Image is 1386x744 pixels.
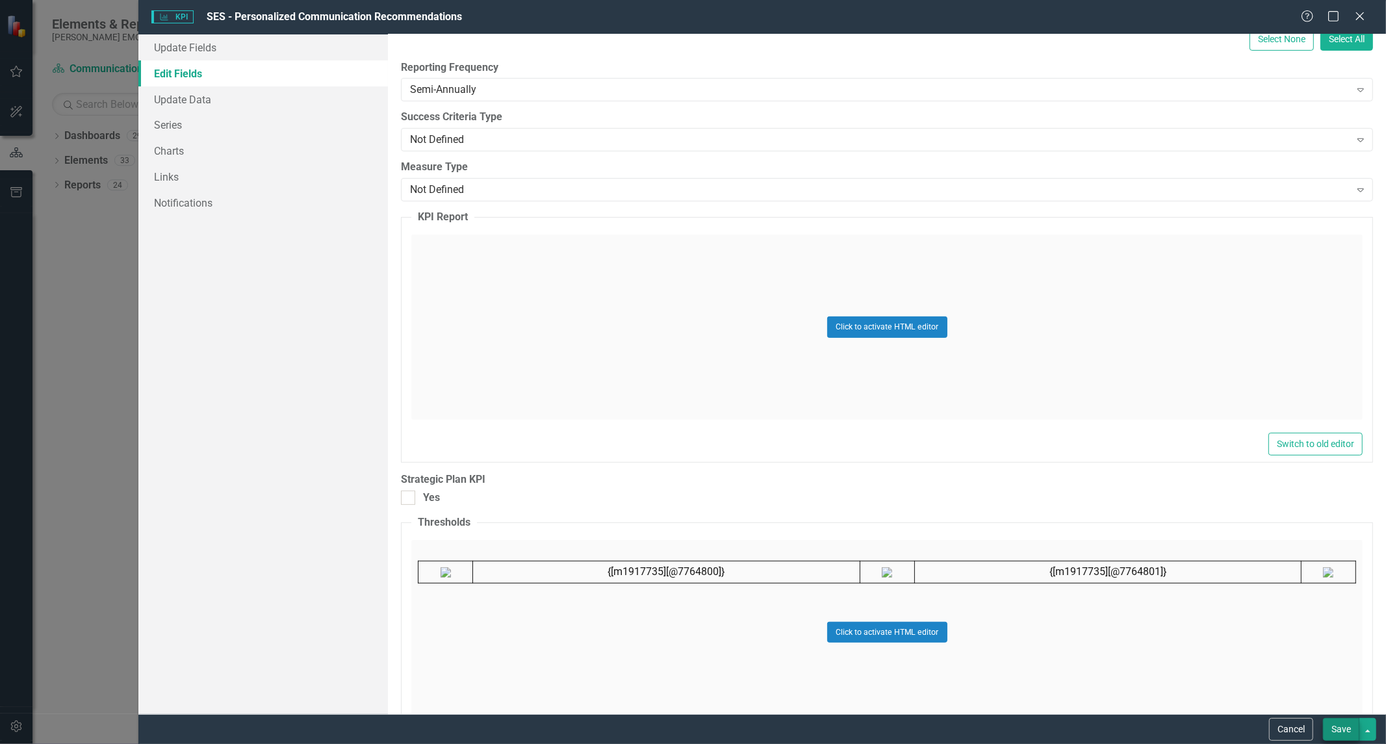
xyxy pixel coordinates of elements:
[138,138,388,164] a: Charts
[207,10,462,23] span: SES - Personalized Communication Recommendations
[827,316,947,337] button: Click to activate HTML editor
[410,183,1350,198] div: Not Defined
[410,83,1350,97] div: Semi-Annually
[1269,718,1313,741] button: Cancel
[138,112,388,138] a: Series
[138,86,388,112] a: Update Data
[151,10,193,23] span: KPI
[410,133,1350,148] div: Not Defined
[423,491,440,506] div: Yes
[1320,28,1373,51] button: Select All
[138,164,388,190] a: Links
[1250,28,1314,51] button: Select None
[401,160,1373,175] label: Measure Type
[138,34,388,60] a: Update Fields
[401,110,1373,125] label: Success Criteria Type
[401,60,1373,75] label: Reporting Frequency
[1323,718,1359,741] button: Save
[138,190,388,216] a: Notifications
[411,210,474,225] legend: KPI Report
[411,515,477,530] legend: Thresholds
[1268,433,1363,455] button: Switch to old editor
[827,622,947,643] button: Click to activate HTML editor
[138,60,388,86] a: Edit Fields
[401,472,1373,487] label: Strategic Plan KPI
